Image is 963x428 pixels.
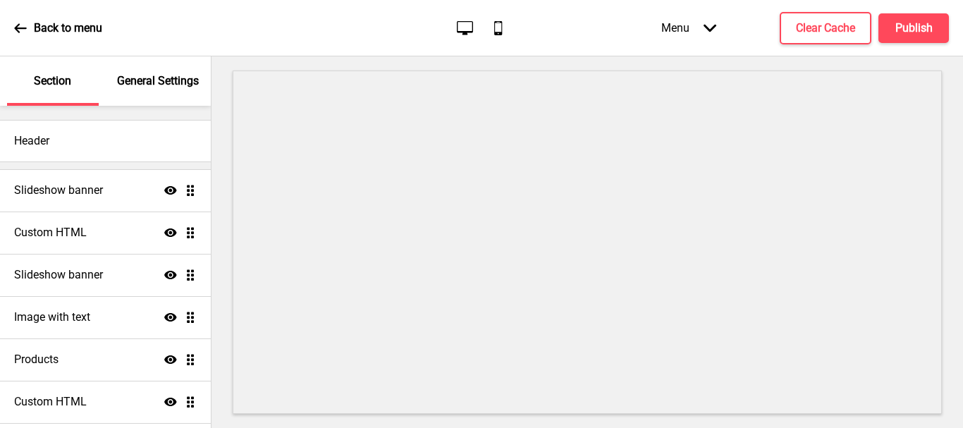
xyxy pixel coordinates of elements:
h4: Slideshow banner [14,183,103,198]
h4: Image with text [14,310,90,325]
a: Back to menu [14,9,102,47]
h4: Custom HTML [14,225,87,240]
h4: Slideshow banner [14,267,103,283]
p: General Settings [117,73,199,89]
h4: Clear Cache [796,20,855,36]
div: Menu [647,7,730,49]
button: Clear Cache [780,12,871,44]
h4: Custom HTML [14,394,87,410]
p: Section [34,73,71,89]
h4: Publish [895,20,933,36]
p: Back to menu [34,20,102,36]
h4: Products [14,352,59,367]
h4: Header [14,133,49,149]
button: Publish [878,13,949,43]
